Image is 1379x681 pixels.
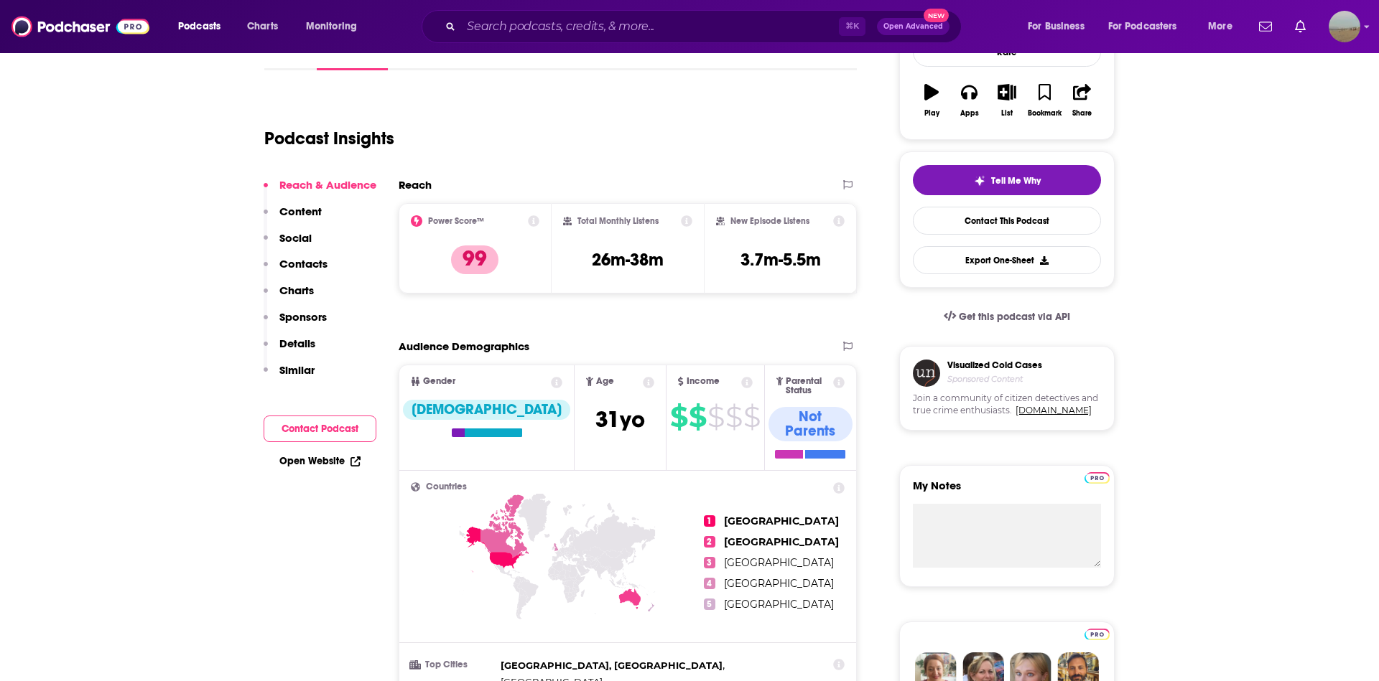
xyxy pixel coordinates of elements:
span: Countries [426,482,467,492]
label: My Notes [913,479,1101,504]
span: $ [670,405,687,428]
button: Contacts [264,257,328,283]
a: Show notifications dropdown [1253,14,1278,39]
a: Similar [718,37,753,70]
input: Search podcasts, credits, & more... [461,15,839,38]
span: Get this podcast via API [959,311,1070,323]
button: Similar [264,363,315,390]
div: Search podcasts, credits, & more... [435,10,975,43]
span: Income [687,377,720,386]
p: Charts [279,283,314,297]
img: Podchaser - Follow, Share and Rate Podcasts [11,13,149,40]
p: 99 [451,245,498,274]
span: [GEOGRAPHIC_DATA] [724,556,834,569]
span: 31 yo [595,405,645,433]
button: open menu [168,15,239,38]
div: Not Parents [769,407,853,441]
h3: Top Cities [411,660,495,670]
button: List [988,75,1026,126]
button: Export One-Sheet [913,246,1101,274]
a: About [264,37,297,70]
img: Podchaser Pro [1085,629,1110,640]
img: Podchaser Pro [1085,472,1110,484]
a: Show notifications dropdown [1289,14,1311,39]
h2: Audience Demographics [399,339,529,353]
div: List [1001,109,1013,118]
span: Gender [423,377,455,386]
p: Details [279,337,315,350]
span: [GEOGRAPHIC_DATA] [724,515,839,527]
span: Open Advanced [883,23,943,30]
span: New [924,9,949,22]
img: User Profile [1329,11,1360,42]
a: Contact This Podcast [913,207,1101,235]
img: tell me why sparkle [974,175,985,187]
p: Social [279,231,312,245]
a: Open Website [279,455,361,467]
span: $ [707,405,724,428]
span: For Business [1028,17,1085,37]
span: [GEOGRAPHIC_DATA], [GEOGRAPHIC_DATA] [501,659,723,671]
h3: Visualized Cold Cases [947,360,1042,371]
span: Join a community of citizen detectives and true crime enthusiasts. [913,393,1101,417]
a: Credits11 [583,37,638,70]
div: Apps [960,109,979,118]
p: Reach & Audience [279,178,376,192]
span: , [501,657,725,674]
p: Sponsors [279,310,327,324]
span: 4 [704,578,715,589]
button: open menu [296,15,376,38]
span: 2 [704,536,715,548]
h3: 26m-38m [592,249,664,271]
button: Content [264,205,322,231]
h2: New Episode Listens [730,216,809,226]
h1: Podcast Insights [264,128,394,149]
button: Sponsors [264,310,327,337]
button: Reach & Audience [264,178,376,205]
button: Charts [264,283,314,310]
span: Monitoring [306,17,357,37]
span: 1 [704,515,715,527]
button: Share [1064,75,1101,126]
p: Contacts [279,257,328,271]
h2: Power Score™ [428,216,484,226]
span: [GEOGRAPHIC_DATA] [724,535,839,548]
button: Details [264,337,315,363]
a: [DOMAIN_NAME] [1016,405,1092,415]
span: Tell Me Why [991,175,1041,187]
span: Podcasts [178,17,220,37]
button: open menu [1198,15,1250,38]
span: $ [725,405,742,428]
div: Play [924,109,939,118]
a: Lists71 [658,37,698,70]
a: InsightsPodchaser Pro [317,37,388,70]
button: open menu [1018,15,1102,38]
h3: 3.7m-5.5m [740,249,821,271]
div: [DEMOGRAPHIC_DATA] [403,400,570,420]
span: [GEOGRAPHIC_DATA] [724,598,834,611]
span: ⌘ K [839,17,865,36]
span: Charts [247,17,278,37]
button: Contact Podcast [264,415,376,442]
span: Age [596,377,614,386]
h2: Total Monthly Listens [577,216,659,226]
span: Logged in as shenderson [1329,11,1360,42]
a: Reviews88 [499,37,562,70]
span: 5 [704,598,715,610]
a: Episodes522 [408,37,479,70]
button: Play [913,75,950,126]
p: Content [279,205,322,218]
div: Share [1072,109,1092,118]
span: [GEOGRAPHIC_DATA] [724,577,834,590]
button: Bookmark [1026,75,1063,126]
a: Pro website [1085,470,1110,484]
span: More [1208,17,1232,37]
button: Social [264,231,312,258]
button: Open AdvancedNew [877,18,949,35]
span: 3 [704,557,715,568]
button: open menu [1099,15,1198,38]
a: Get this podcast via API [932,299,1082,334]
h4: Sponsored Content [947,374,1042,384]
a: Visualized Cold CasesSponsored ContentJoin a community of citizen detectives and true crime enthu... [899,346,1115,465]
